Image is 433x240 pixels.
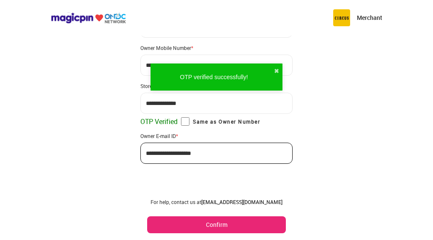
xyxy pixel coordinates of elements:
div: Owner Mobile Number [140,44,293,51]
div: Store Mobile Number [140,83,293,89]
div: Owner E-mail ID [140,132,293,139]
img: ondc-logo-new-small.8a59708e.svg [51,12,126,24]
img: circus.b677b59b.png [333,9,350,26]
button: close [274,67,279,75]
div: OTP verified successfully! [154,73,274,81]
button: Confirm [147,216,286,233]
input: Same as Owner Number [181,117,189,126]
div: For help, contact us at [147,199,286,205]
a: [EMAIL_ADDRESS][DOMAIN_NAME] [201,199,282,205]
label: Same as Owner Number [181,117,260,126]
span: OTP Verified [140,117,178,126]
p: Merchant [357,14,382,22]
